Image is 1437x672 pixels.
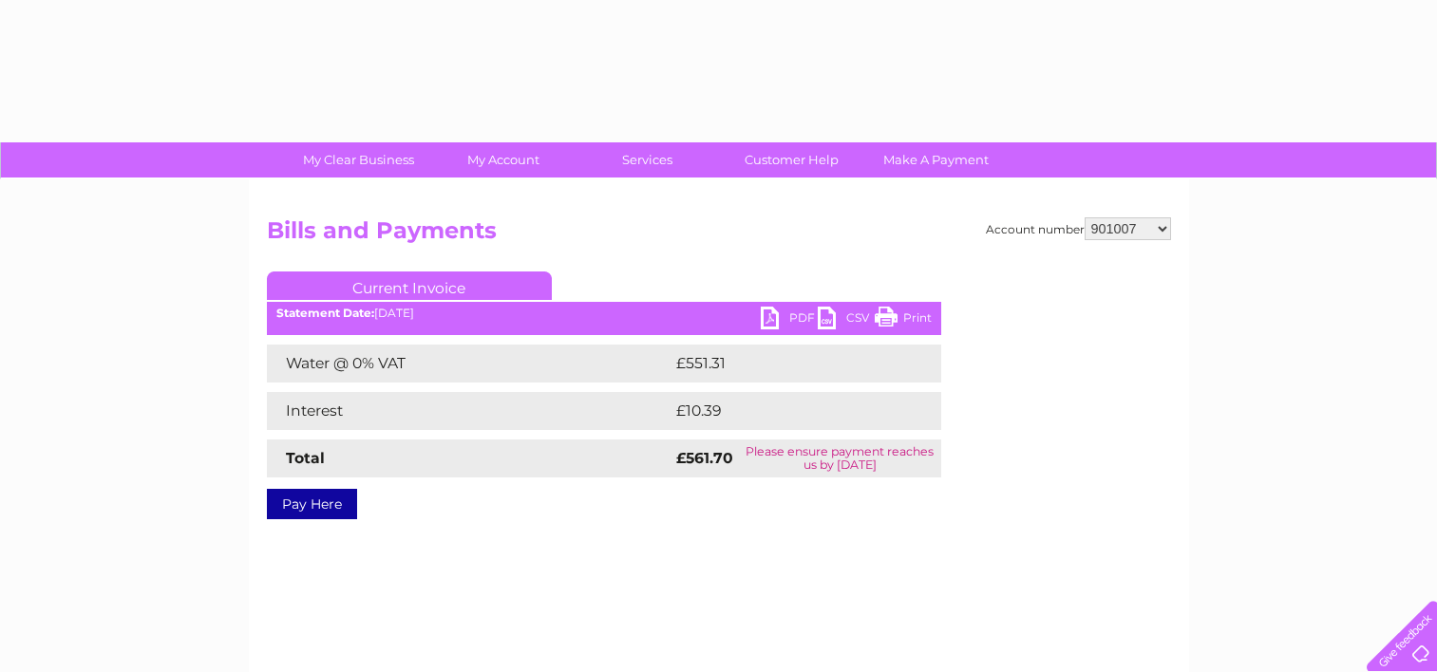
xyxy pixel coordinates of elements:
[276,306,374,320] b: Statement Date:
[818,307,875,334] a: CSV
[713,142,870,177] a: Customer Help
[671,345,904,383] td: £551.31
[267,392,671,430] td: Interest
[425,142,581,177] a: My Account
[858,142,1014,177] a: Make A Payment
[286,449,325,467] strong: Total
[267,217,1171,253] h2: Bills and Payments
[986,217,1171,240] div: Account number
[267,307,941,320] div: [DATE]
[761,307,818,334] a: PDF
[671,392,901,430] td: £10.39
[267,489,357,519] a: Pay Here
[875,307,932,334] a: Print
[267,271,552,300] a: Current Invoice
[280,142,437,177] a: My Clear Business
[267,345,671,383] td: Water @ 0% VAT
[676,449,733,467] strong: £561.70
[739,439,941,477] td: Please ensure payment reaches us by [DATE]
[569,142,726,177] a: Services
